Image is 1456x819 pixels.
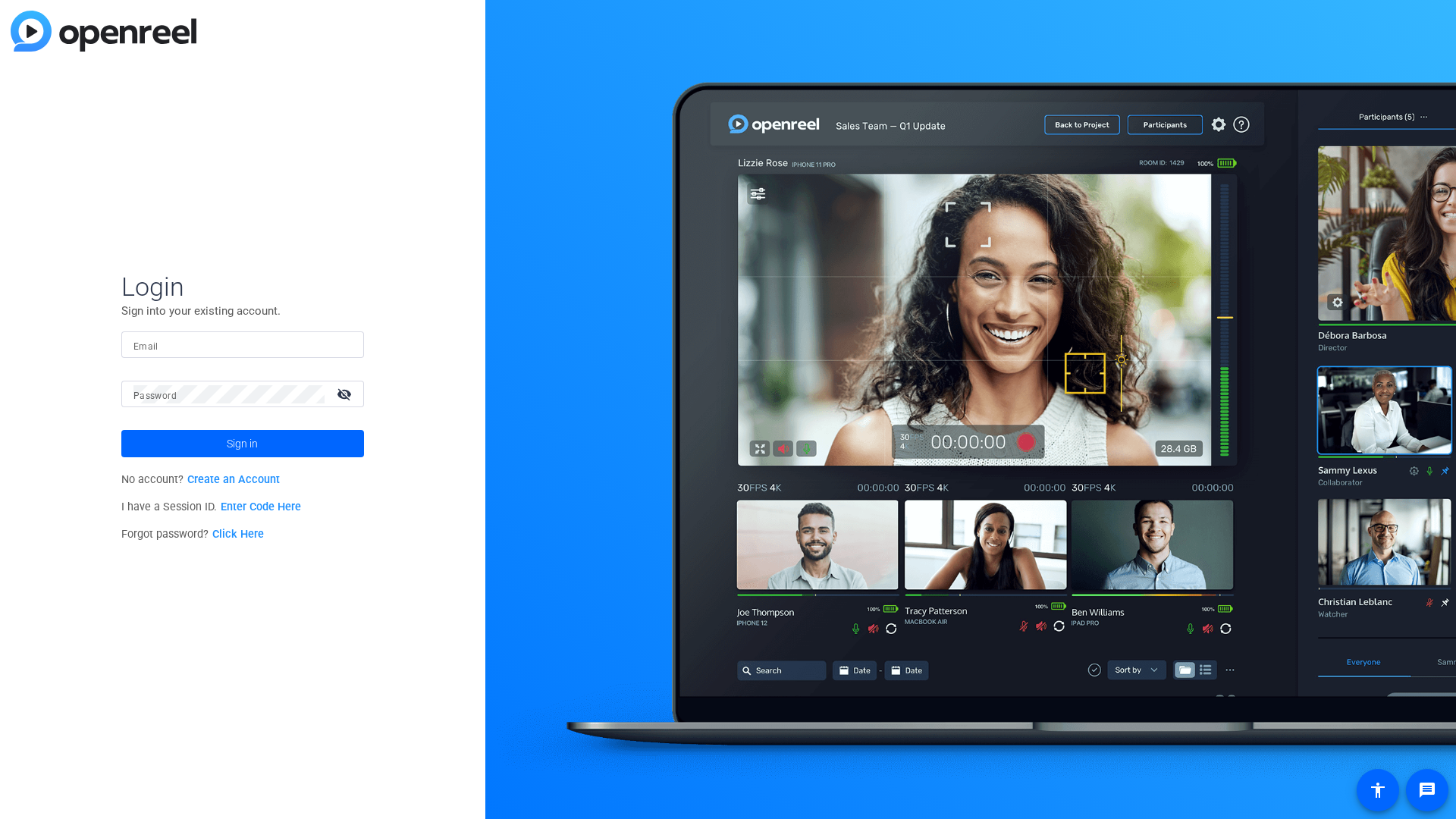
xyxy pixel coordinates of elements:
mat-icon: message [1418,781,1436,799]
mat-label: Email [133,341,158,352]
a: Create an Account [187,473,280,486]
a: Click Here [212,528,264,541]
a: Enter Code Here [221,500,301,513]
span: I have a Session ID. [121,500,301,513]
mat-label: Password [133,391,177,401]
span: No account? [121,473,280,486]
span: Login [121,271,364,303]
input: Enter Email Address [133,336,352,354]
span: Forgot password? [121,528,264,541]
span: Sign in [227,425,258,463]
mat-icon: visibility_off [328,383,364,405]
mat-icon: accessibility [1369,781,1387,799]
button: Sign in [121,430,364,457]
img: blue-gradient.svg [11,11,196,52]
p: Sign into your existing account. [121,303,364,319]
